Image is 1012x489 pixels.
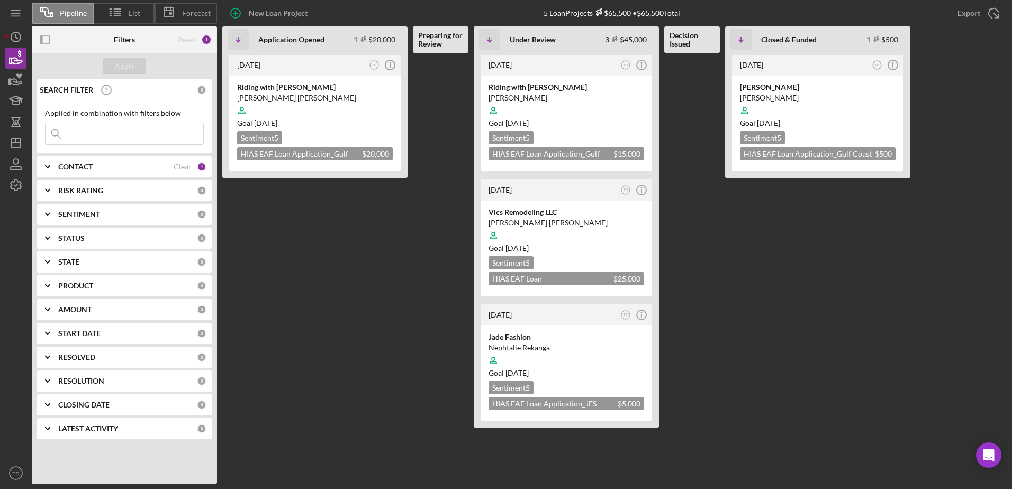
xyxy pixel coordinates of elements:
[489,119,529,128] span: Goal
[418,31,463,48] b: Preparing for Review
[58,162,93,171] b: CONTACT
[619,58,633,73] button: TD
[740,60,763,69] time: 2025-08-19 00:40
[619,308,633,322] button: TD
[866,35,898,44] div: 1 $500
[237,131,282,144] div: Sentiment 5
[228,53,402,173] a: [DATE]TDRiding with [PERSON_NAME][PERSON_NAME] [PERSON_NAME]Goal [DATE]Sentiment5HIAS EAF Loan Ap...
[976,442,1001,468] div: Open Intercom Messenger
[58,234,85,242] b: STATUS
[624,313,628,316] text: TD
[875,63,880,67] text: TD
[624,63,628,67] text: TD
[505,368,529,377] time: 05/24/2025
[489,60,512,69] time: 2025-08-25 20:30
[197,162,206,171] div: 1
[58,353,95,361] b: RESOLVED
[237,119,277,128] span: Goal
[197,186,206,195] div: 0
[613,149,640,158] span: $15,000
[197,85,206,95] div: 0
[489,243,529,252] span: Goal
[115,58,134,74] div: Apply
[740,119,780,128] span: Goal
[367,58,382,73] button: TD
[222,3,318,24] button: New Loan Project
[58,258,79,266] b: STATE
[489,147,644,160] div: HIAS EAF Loan Application_Gulf Coast JFCS
[60,9,87,17] span: Pipeline
[58,401,110,409] b: CLOSING DATE
[197,281,206,291] div: 0
[58,329,101,338] b: START DATE
[13,470,20,476] text: TD
[489,381,534,394] div: Sentiment 5
[489,310,512,319] time: 2025-03-25 19:24
[505,119,529,128] time: 10/06/2025
[489,82,644,93] div: Riding with [PERSON_NAME]
[103,58,146,74] button: Apply
[197,329,206,338] div: 0
[489,131,534,144] div: Sentiment 5
[237,147,393,160] div: HIAS EAF Loan Application_Gulf Coast JFCS
[624,188,628,192] text: TD
[249,3,308,24] div: New Loan Project
[354,35,395,44] div: 1 $20,000
[58,210,100,219] b: SENTIMENT
[197,424,206,433] div: 0
[58,377,104,385] b: RESOLUTION
[489,272,644,285] div: HIAS EAF Loan Application_[US_STATE]
[757,119,780,128] time: 10/13/2025
[197,257,206,267] div: 0
[489,207,644,218] div: Vics Remodeling LLC
[182,9,211,17] span: Forecast
[197,400,206,410] div: 0
[362,149,389,158] span: $20,000
[489,93,644,103] div: [PERSON_NAME]
[237,93,393,103] div: [PERSON_NAME] [PERSON_NAME]
[372,63,377,67] text: TD
[505,243,529,252] time: 10/18/2025
[479,178,654,297] a: [DATE]TDVics Remodeling LLC[PERSON_NAME] [PERSON_NAME]Goal [DATE]Sentiment5HIAS EAF Loan Applicat...
[489,342,644,353] div: Nephtalie Rekanga
[174,162,192,171] div: Clear
[510,35,556,44] b: Under Review
[489,368,529,377] span: Goal
[670,31,715,48] b: Decision Issued
[740,82,896,93] div: [PERSON_NAME]
[5,463,26,484] button: TD
[544,8,680,17] div: 5 Loan Projects • $65,500 Total
[197,210,206,219] div: 0
[258,35,324,44] b: Application Opened
[957,3,980,24] div: Export
[197,305,206,314] div: 0
[875,149,892,158] span: $500
[129,9,140,17] span: List
[730,53,905,173] a: [DATE]TD[PERSON_NAME][PERSON_NAME]Goal [DATE]Sentiment5HIAS EAF Loan Application_Gulf Coast JFCS ...
[740,131,785,144] div: Sentiment 5
[489,332,644,342] div: Jade Fashion
[593,8,631,17] div: $65,500
[605,35,647,44] div: 3 $45,000
[489,185,512,194] time: 2025-08-19 18:06
[254,119,277,128] time: 11/02/2025
[479,53,654,173] a: [DATE]TDRiding with [PERSON_NAME][PERSON_NAME]Goal [DATE]Sentiment5HIAS EAF Loan Application_Gulf...
[178,35,196,44] div: Reset
[58,282,93,290] b: PRODUCT
[197,233,206,243] div: 0
[237,60,260,69] time: 2025-09-03 01:09
[740,93,896,103] div: [PERSON_NAME]
[58,186,103,195] b: RISK RATING
[740,147,896,160] div: HIAS EAF Loan Application_Gulf Coast JFCS
[58,305,92,314] b: AMOUNT
[947,3,1007,24] button: Export
[489,256,534,269] div: Sentiment 5
[40,86,93,94] b: SEARCH FILTER
[197,376,206,386] div: 0
[237,82,393,93] div: Riding with [PERSON_NAME]
[613,274,640,283] span: $25,000
[618,399,640,408] span: $5,000
[114,35,135,44] b: Filters
[479,303,654,422] a: [DATE]TDJade FashionNephtalie RekangaGoal [DATE]Sentiment5HIAS EAF Loan Application_JFS Washtenaw...
[489,218,644,228] div: [PERSON_NAME] [PERSON_NAME]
